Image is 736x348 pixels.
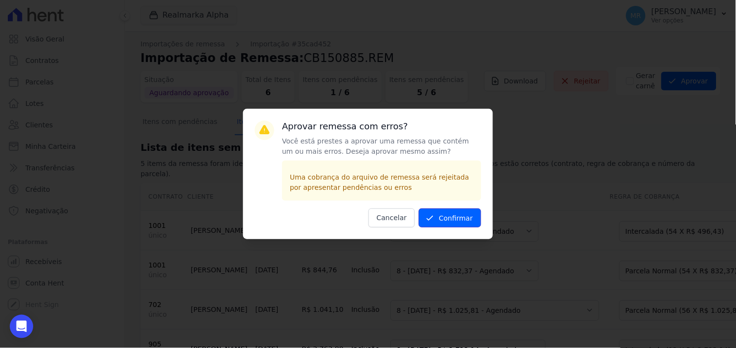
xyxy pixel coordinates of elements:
p: Você está prestes a aprovar uma remessa que contém um ou mais erros. Deseja aprovar mesmo assim? [282,136,481,157]
button: Cancelar [368,208,415,227]
div: Open Intercom Messenger [10,315,33,338]
p: Uma cobrança do arquivo de remessa será rejeitada por apresentar pendências ou erros [290,172,473,193]
button: Confirmar [419,208,481,227]
h3: Aprovar remessa com erros? [282,121,481,132]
